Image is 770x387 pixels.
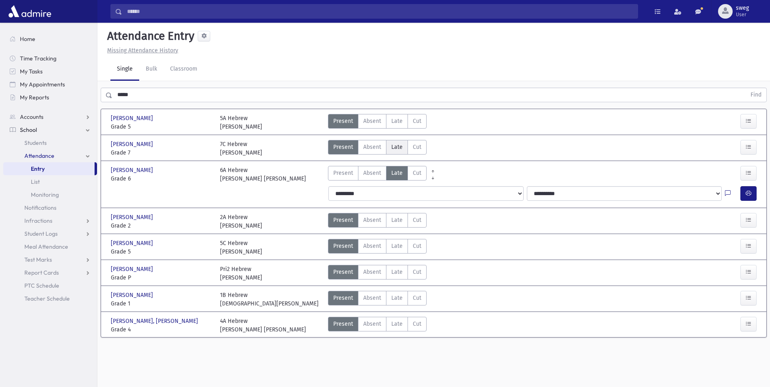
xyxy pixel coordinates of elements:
[110,58,139,81] a: Single
[139,58,164,81] a: Bulk
[363,117,381,125] span: Absent
[111,291,155,299] span: [PERSON_NAME]
[31,165,45,172] span: Entry
[736,11,749,18] span: User
[333,294,353,302] span: Present
[391,216,403,224] span: Late
[3,292,97,305] a: Teacher Schedule
[220,239,262,256] div: 5C Hebrew [PERSON_NAME]
[333,320,353,328] span: Present
[363,143,381,151] span: Absent
[328,213,427,230] div: AttTypes
[746,88,766,102] button: Find
[111,299,212,308] span: Grade 1
[3,279,97,292] a: PTC Schedule
[363,320,381,328] span: Absent
[111,123,212,131] span: Grade 5
[413,169,421,177] span: Cut
[104,47,178,54] a: Missing Attendance History
[3,110,97,123] a: Accounts
[413,320,421,328] span: Cut
[20,94,49,101] span: My Reports
[333,268,353,276] span: Present
[413,216,421,224] span: Cut
[328,166,427,183] div: AttTypes
[24,230,58,237] span: Student Logs
[3,162,95,175] a: Entry
[20,68,43,75] span: My Tasks
[3,149,97,162] a: Attendance
[391,117,403,125] span: Late
[111,148,212,157] span: Grade 7
[111,140,155,148] span: [PERSON_NAME]
[3,91,97,104] a: My Reports
[363,268,381,276] span: Absent
[3,52,97,65] a: Time Tracking
[164,58,204,81] a: Classroom
[111,221,212,230] span: Grade 2
[111,166,155,174] span: [PERSON_NAME]
[3,253,97,266] a: Test Marks
[333,216,353,224] span: Present
[104,29,194,43] h5: Attendance Entry
[328,317,427,334] div: AttTypes
[220,317,306,334] div: 4A Hebrew [PERSON_NAME] [PERSON_NAME]
[111,265,155,273] span: [PERSON_NAME]
[24,243,68,250] span: Meal Attendance
[24,139,47,146] span: Students
[111,247,212,256] span: Grade 5
[413,242,421,250] span: Cut
[3,227,97,240] a: Student Logs
[328,140,427,157] div: AttTypes
[20,35,35,43] span: Home
[24,282,59,289] span: PTC Schedule
[20,81,65,88] span: My Appointments
[24,295,70,302] span: Teacher Schedule
[333,242,353,250] span: Present
[413,268,421,276] span: Cut
[736,5,749,11] span: sweg
[20,126,37,133] span: School
[328,239,427,256] div: AttTypes
[413,143,421,151] span: Cut
[413,294,421,302] span: Cut
[20,113,43,120] span: Accounts
[111,213,155,221] span: [PERSON_NAME]
[220,166,306,183] div: 6A Hebrew [PERSON_NAME] [PERSON_NAME]
[220,265,262,282] div: Pri2 Hebrew [PERSON_NAME]
[20,55,56,62] span: Time Tracking
[111,273,212,282] span: Grade P
[111,239,155,247] span: [PERSON_NAME]
[328,291,427,308] div: AttTypes
[31,178,40,185] span: List
[3,188,97,201] a: Monitoring
[328,114,427,131] div: AttTypes
[391,242,403,250] span: Late
[6,3,53,19] img: AdmirePro
[111,174,212,183] span: Grade 6
[24,256,52,263] span: Test Marks
[3,65,97,78] a: My Tasks
[391,268,403,276] span: Late
[220,114,262,131] div: 5A Hebrew [PERSON_NAME]
[333,117,353,125] span: Present
[391,169,403,177] span: Late
[24,204,56,211] span: Notifications
[3,32,97,45] a: Home
[391,143,403,151] span: Late
[363,169,381,177] span: Absent
[111,325,212,334] span: Grade 4
[24,217,52,224] span: Infractions
[363,216,381,224] span: Absent
[24,152,54,159] span: Attendance
[122,4,638,19] input: Search
[220,213,262,230] div: 2A Hebrew [PERSON_NAME]
[333,169,353,177] span: Present
[3,214,97,227] a: Infractions
[3,266,97,279] a: Report Cards
[363,242,381,250] span: Absent
[111,317,200,325] span: [PERSON_NAME], [PERSON_NAME]
[328,265,427,282] div: AttTypes
[3,240,97,253] a: Meal Attendance
[107,47,178,54] u: Missing Attendance History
